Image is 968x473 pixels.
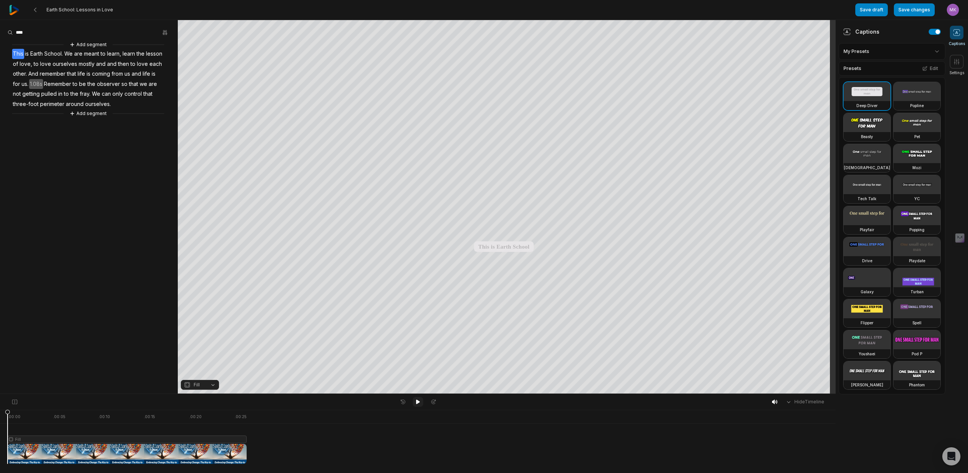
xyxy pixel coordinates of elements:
[861,134,873,140] h3: Beasty
[106,59,117,69] span: and
[43,79,72,89] span: Remember
[136,59,149,69] span: love
[117,59,130,69] span: then
[72,79,78,89] span: to
[39,99,65,109] span: perimeter
[912,165,921,171] h3: Mozi
[128,79,139,89] span: that
[12,59,19,69] span: of
[47,7,113,13] span: Earth School: Lessons in Love
[84,99,112,109] span: ourselves.
[861,289,874,295] h3: Galaxy
[95,59,106,69] span: and
[942,447,960,465] div: Open Intercom Messenger
[70,89,79,99] span: the
[111,69,124,79] span: from
[12,69,28,79] span: other.
[65,99,84,109] span: around
[100,49,106,59] span: to
[856,103,878,109] h3: Deep Diver
[894,3,935,16] button: Save changes
[12,99,39,109] span: three-foot
[79,89,91,99] span: fray.
[139,79,148,89] span: we
[949,41,965,47] span: Captions
[78,59,95,69] span: mostly
[145,49,163,59] span: lesson
[91,69,111,79] span: coming
[39,59,52,69] span: love
[30,49,44,59] span: Earth
[859,351,875,357] h3: Youshaei
[839,61,945,76] div: Presets
[130,59,136,69] span: to
[839,43,945,60] div: My Presets
[783,396,827,408] button: HideTimeline
[19,59,33,69] span: love,
[151,69,156,79] span: is
[24,49,30,59] span: is
[12,49,24,59] span: This
[909,227,924,233] h3: Popping
[68,109,108,118] button: Add segment
[57,89,63,99] span: in
[73,49,83,59] span: are
[149,59,163,69] span: each
[914,134,920,140] h3: Pet
[851,382,883,388] h3: [PERSON_NAME]
[9,5,19,15] img: reap
[87,79,96,89] span: the
[122,49,136,59] span: learn
[912,351,922,357] h3: Pod P
[181,380,219,390] button: Fill
[912,320,921,326] h3: Spell
[124,69,131,79] span: us
[28,69,39,79] span: And
[121,79,128,89] span: so
[68,40,108,49] button: Add segment
[33,59,39,69] span: to
[66,69,77,79] span: that
[39,69,66,79] span: remember
[91,89,101,99] span: We
[949,55,964,76] button: Settings
[911,289,924,295] h3: Turban
[21,79,29,89] span: us.
[143,89,153,99] span: that
[112,89,124,99] span: only
[142,69,151,79] span: life
[96,79,121,89] span: observer
[40,89,57,99] span: pulled
[101,89,112,99] span: can
[52,59,78,69] span: ourselves
[949,26,965,47] button: Captions
[858,196,876,202] h3: Tech Talk
[83,49,100,59] span: meant
[861,320,873,326] h3: Flipper
[44,49,64,59] span: School.
[844,165,890,171] h3: [DEMOGRAPHIC_DATA]
[855,3,888,16] button: Save draft
[86,69,91,79] span: is
[920,64,940,73] button: Edit
[64,49,73,59] span: We
[909,258,925,264] h3: Playdate
[12,79,21,89] span: for
[949,70,964,76] span: Settings
[12,89,22,99] span: not
[862,258,872,264] h3: Drive
[136,49,145,59] span: the
[124,89,143,99] span: control
[910,103,924,109] h3: Popline
[860,227,874,233] h3: Playfair
[77,69,86,79] span: life
[78,79,87,89] span: be
[909,382,925,388] h3: Phantom
[148,79,158,89] span: are
[22,89,40,99] span: getting
[29,79,43,89] span: 1.08s
[131,69,142,79] span: and
[194,381,200,388] span: Fill
[106,49,122,59] span: learn,
[63,89,70,99] span: to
